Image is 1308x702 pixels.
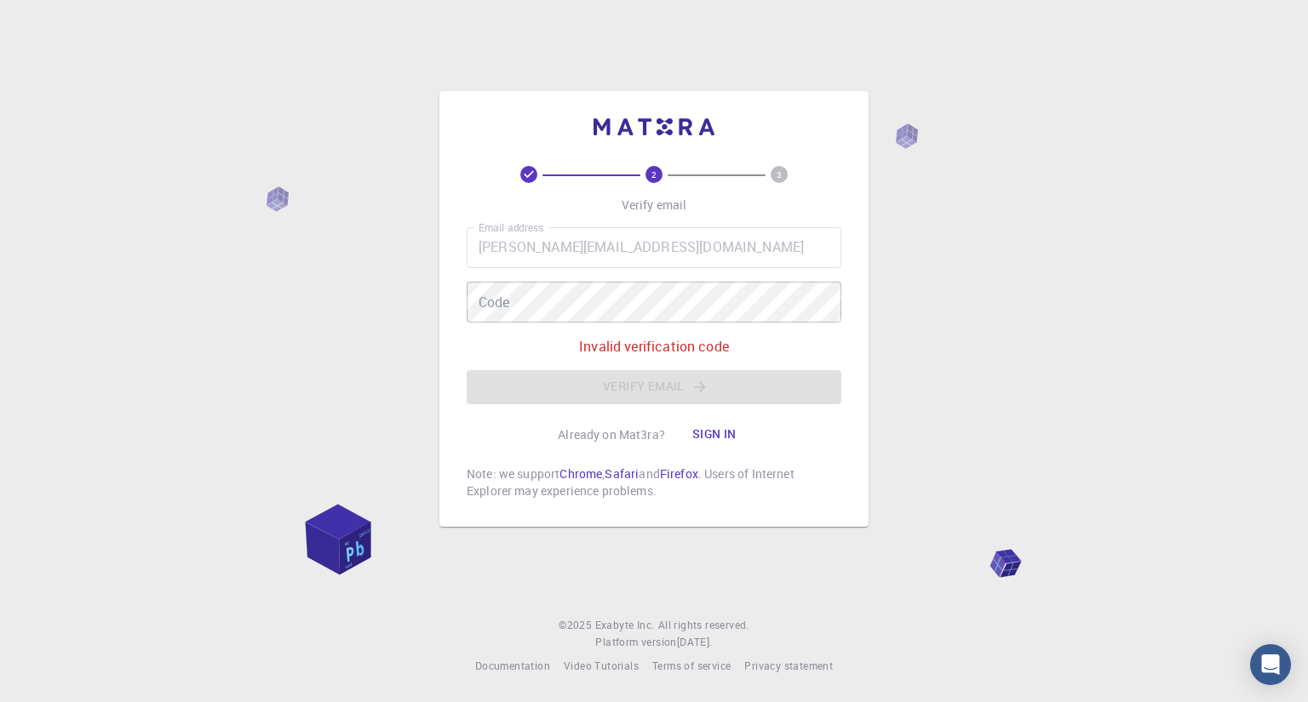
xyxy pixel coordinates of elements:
[660,465,698,482] a: Firefox
[564,659,639,672] span: Video Tutorials
[744,659,833,672] span: Privacy statement
[744,658,833,675] a: Privacy statement
[558,426,665,443] p: Already on Mat3ra?
[467,465,841,499] p: Note: we support , and . Users of Internet Explorer may experience problems.
[475,659,550,672] span: Documentation
[677,635,713,648] span: [DATE] .
[777,168,782,180] text: 3
[1250,644,1291,685] div: Open Intercom Messenger
[652,659,731,672] span: Terms of service
[475,658,550,675] a: Documentation
[559,465,602,482] a: Chrome
[595,618,655,631] span: Exabyte Inc.
[652,658,731,675] a: Terms of service
[595,634,676,651] span: Platform version
[677,634,713,651] a: [DATE].
[651,168,657,180] text: 2
[559,617,594,634] span: © 2025
[622,197,687,214] p: Verify email
[579,336,729,357] p: Invalid verification code
[679,418,750,452] button: Sign in
[595,617,655,634] a: Exabyte Inc.
[564,658,639,675] a: Video Tutorials
[658,617,749,634] span: All rights reserved.
[605,465,639,482] a: Safari
[479,220,543,235] label: Email address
